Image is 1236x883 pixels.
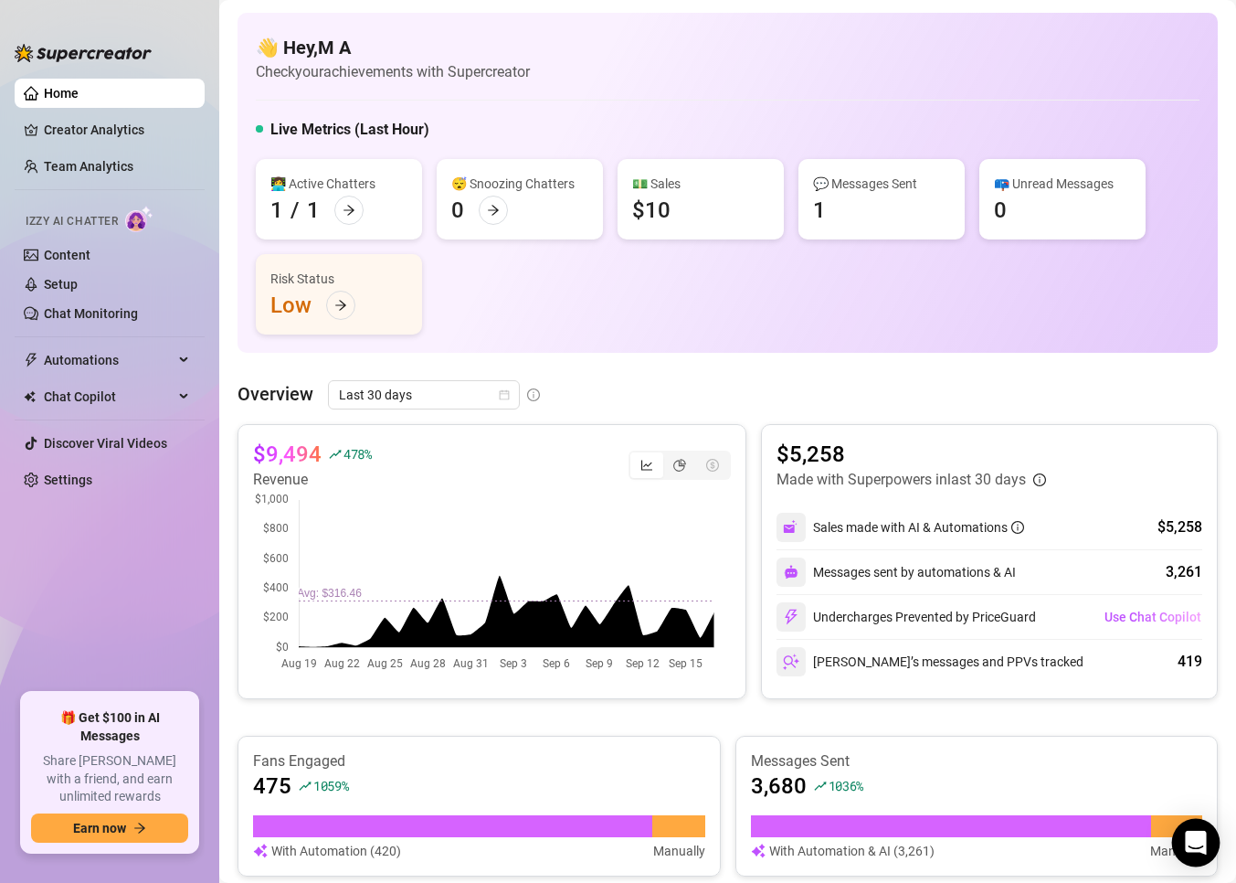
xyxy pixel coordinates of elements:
div: 3,261 [1166,561,1202,583]
div: Sales made with AI & Automations [813,517,1024,537]
a: Setup [44,277,78,292]
span: arrow-right [133,822,146,835]
span: rise [814,780,827,793]
div: 419 [1178,651,1202,673]
div: 💬 Messages Sent [813,174,950,194]
span: 478 % [343,445,372,463]
span: Automations [44,346,174,375]
h5: Live Metrics (Last Hour) [270,119,429,141]
div: Open Intercom Messenger [1172,819,1220,867]
article: $9,494 [253,440,322,469]
span: thunderbolt [24,353,38,367]
img: svg%3e [751,841,766,861]
div: Risk Status [270,269,407,289]
span: dollar-circle [706,459,719,472]
span: Izzy AI Chatter [26,213,118,230]
article: Revenue [253,469,372,491]
div: $10 [632,196,671,225]
span: info-circle [1011,521,1024,534]
a: Home [44,86,79,101]
span: arrow-right [343,204,355,217]
div: 0 [994,196,1007,225]
span: arrow-right [487,204,500,217]
span: arrow-right [334,299,347,312]
div: 1 [307,196,320,225]
img: Chat Copilot [24,390,36,403]
a: Settings [44,473,92,487]
div: 👩‍💻 Active Chatters [270,174,407,194]
div: 1 [813,196,826,225]
div: Messages sent by automations & AI [776,558,1016,587]
img: AI Chatter [125,206,153,232]
a: Creator Analytics [44,115,190,144]
img: svg%3e [783,519,799,536]
span: Use Chat Copilot [1104,610,1201,624]
span: info-circle [527,388,540,401]
span: rise [329,448,342,461]
span: 1059 % [313,777,349,794]
span: pie-chart [673,459,686,472]
article: Made with Superpowers in last 30 days [776,469,1026,491]
article: Manually [1150,841,1202,861]
span: 🎁 Get $100 in AI Messages [31,709,188,745]
span: Last 30 days [339,381,509,409]
article: Overview [238,380,313,408]
div: $5,258 [1157,516,1202,538]
article: $5,258 [776,440,1046,469]
article: 475 [253,771,291,801]
button: Use Chat Copilot [1104,602,1202,632]
article: With Automation & AI (3,261) [769,841,935,861]
div: 0 [451,196,464,225]
span: calendar [499,389,510,400]
span: rise [299,780,312,793]
span: 1036 % [829,777,864,794]
article: Messages Sent [751,751,1203,771]
span: Share [PERSON_NAME] with a friend, and earn unlimited rewards [31,752,188,806]
a: Chat Monitoring [44,306,138,321]
div: 1 [270,196,283,225]
div: 😴 Snoozing Chatters [451,174,588,194]
div: segmented control [629,451,731,480]
img: logo-BBDzfeDw.svg [15,44,152,62]
span: Earn now [73,821,126,835]
span: info-circle [1033,473,1046,486]
img: svg%3e [253,841,268,861]
h4: 👋 Hey, M A [256,35,530,60]
article: Check your achievements with Supercreator [256,60,530,83]
span: line-chart [640,459,653,472]
img: svg%3e [783,609,799,625]
div: [PERSON_NAME]’s messages and PPVs tracked [776,647,1083,676]
article: With Automation (420) [271,841,401,861]
div: Undercharges Prevented by PriceGuard [776,602,1036,632]
img: svg%3e [784,565,798,580]
a: Content [44,248,90,262]
a: Discover Viral Videos [44,436,167,451]
article: Manually [653,841,705,861]
span: Chat Copilot [44,382,174,411]
div: 📪 Unread Messages [994,174,1131,194]
article: 3,680 [751,771,807,801]
img: svg%3e [783,654,799,670]
article: Fans Engaged [253,751,705,771]
div: 💵 Sales [632,174,769,194]
button: Earn nowarrow-right [31,814,188,843]
a: Team Analytics [44,159,133,174]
